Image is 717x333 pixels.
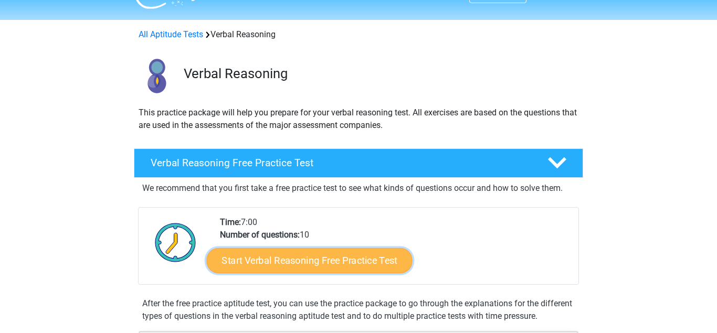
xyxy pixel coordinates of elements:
[149,216,202,268] img: Clock
[139,106,578,132] p: This practice package will help you prepare for your verbal reasoning test. All exercises are bas...
[220,230,300,240] b: Number of questions:
[184,66,575,82] h3: Verbal Reasoning
[130,148,587,178] a: Verbal Reasoning Free Practice Test
[151,157,531,169] h4: Verbal Reasoning Free Practice Test
[220,217,241,227] b: Time:
[134,28,583,41] div: Verbal Reasoning
[138,297,579,323] div: After the free practice aptitude test, you can use the practice package to go through the explana...
[142,182,575,195] p: We recommend that you first take a free practice test to see what kinds of questions occur and ho...
[134,53,179,98] img: verbal reasoning
[212,216,578,284] div: 7:00 10
[207,248,413,273] a: Start Verbal Reasoning Free Practice Test
[139,29,203,39] a: All Aptitude Tests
